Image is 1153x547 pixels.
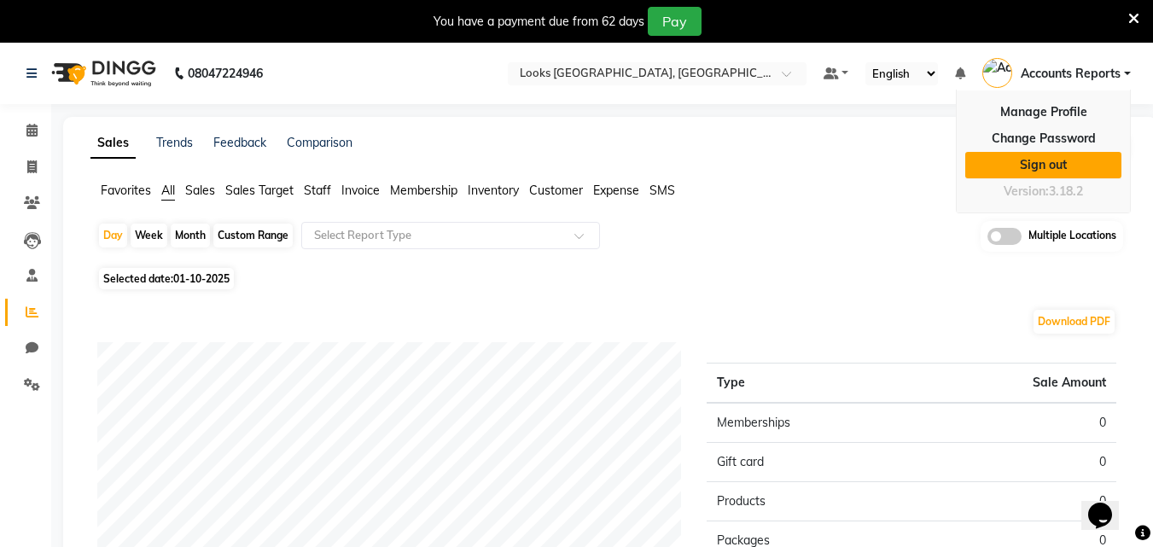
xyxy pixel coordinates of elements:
span: Multiple Locations [1028,228,1116,245]
a: Manage Profile [965,99,1121,125]
div: Version:3.18.2 [965,179,1121,204]
button: Download PDF [1034,310,1115,334]
span: Expense [593,183,639,198]
button: Pay [648,7,702,36]
th: Type [707,363,911,403]
div: Month [171,224,210,247]
span: Favorites [101,183,151,198]
span: 01-10-2025 [173,272,230,285]
div: Day [99,224,127,247]
a: Change Password [965,125,1121,152]
span: Accounts Reports [1021,65,1121,83]
span: Sales Target [225,183,294,198]
td: Products [707,481,911,521]
td: 0 [911,442,1116,481]
a: Sales [90,128,136,159]
a: Sign out [965,152,1121,178]
span: Customer [529,183,583,198]
a: Trends [156,135,193,150]
span: SMS [649,183,675,198]
span: All [161,183,175,198]
iframe: chat widget [1081,479,1136,530]
img: logo [44,49,160,97]
td: 0 [911,481,1116,521]
td: Gift card [707,442,911,481]
span: Inventory [468,183,519,198]
td: 0 [911,403,1116,443]
div: You have a payment due from 62 days [434,13,644,31]
a: Feedback [213,135,266,150]
div: Week [131,224,167,247]
b: 08047224946 [188,49,263,97]
img: Accounts Reports [982,58,1012,88]
span: Sales [185,183,215,198]
div: Custom Range [213,224,293,247]
span: Staff [304,183,331,198]
span: Selected date: [99,268,234,289]
td: Memberships [707,403,911,443]
span: Membership [390,183,457,198]
a: Comparison [287,135,352,150]
th: Sale Amount [911,363,1116,403]
span: Invoice [341,183,380,198]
